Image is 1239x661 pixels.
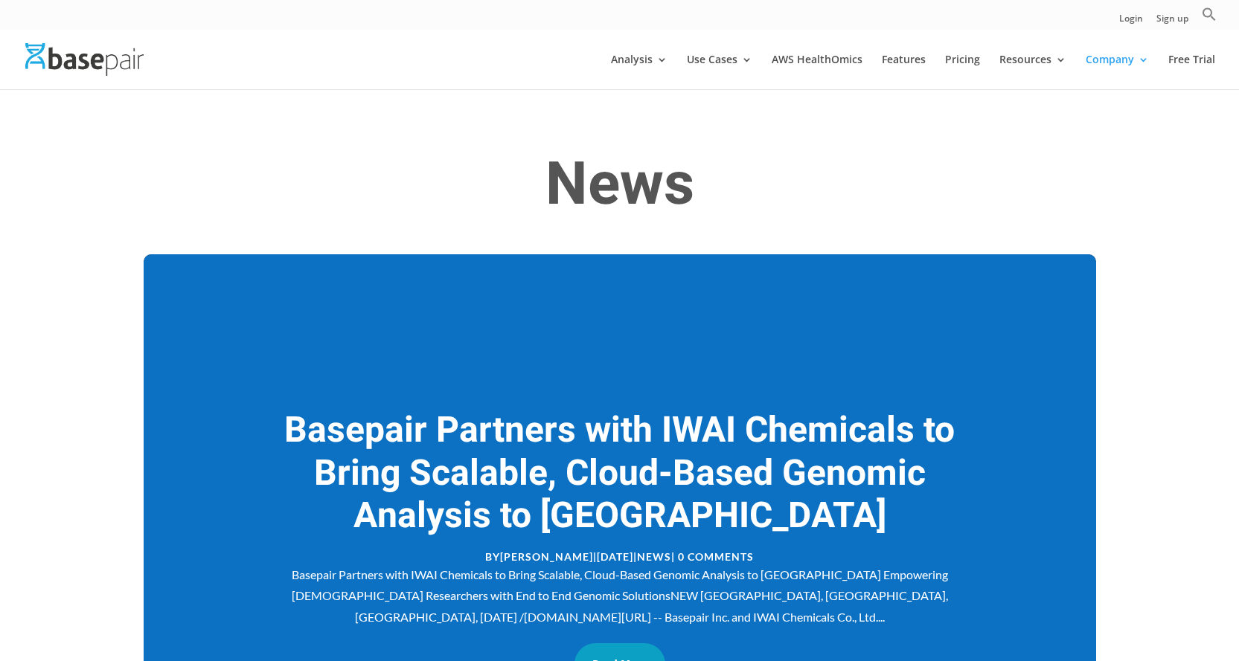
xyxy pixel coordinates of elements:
p: by | | | 0 Comments [267,546,971,564]
a: Login [1119,14,1143,30]
h1: News [144,149,1096,228]
span: [DATE] [597,550,633,563]
svg: Search [1202,7,1217,22]
a: Pricing [945,54,980,89]
a: [PERSON_NAME] [500,550,593,563]
a: Use Cases [687,54,752,89]
a: Search Icon Link [1202,7,1217,30]
a: Analysis [611,54,667,89]
iframe: Drift Widget Chat Controller [953,554,1221,643]
a: Basepair Partners with IWAI Chemicals to Bring Scalable, Cloud-Based Genomic Analysis to [GEOGRAP... [284,404,955,542]
a: Resources [999,54,1066,89]
a: Free Trial [1168,54,1215,89]
a: Features [882,54,926,89]
a: Company [1086,54,1149,89]
div: Basepair Partners with IWAI Chemicals to Bring Scalable, Cloud-Based Genomic Analysis to [GEOGRAP... [267,564,971,628]
a: Sign up [1156,14,1188,30]
a: AWS HealthOmics [772,54,862,89]
img: Basepair [25,43,144,75]
a: News [637,550,671,563]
